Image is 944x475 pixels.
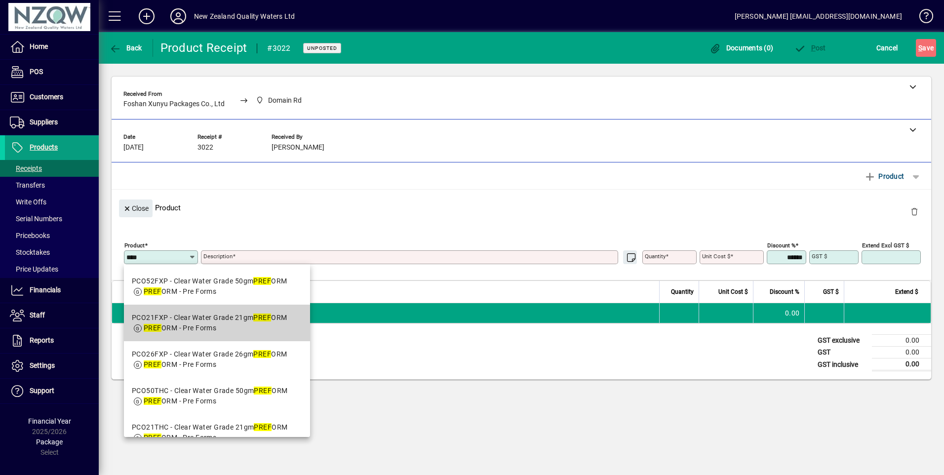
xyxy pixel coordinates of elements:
span: Transfers [10,181,45,189]
mat-label: Discount % [767,242,795,249]
span: Suppliers [30,118,58,126]
span: 3022 [197,144,213,152]
span: ost [794,44,826,52]
div: PCO21FXP - Clear Water Grade 21gm ORM [132,313,287,323]
span: Domain Rd [268,95,302,106]
td: 0.00 [872,347,931,358]
a: Financials [5,278,99,303]
td: 0.00 [872,358,931,371]
span: Cancel [876,40,898,56]
a: Home [5,35,99,59]
span: Unit Cost $ [718,286,748,297]
td: 0.00 [872,335,931,347]
a: Reports [5,328,99,353]
a: Stocktakes [5,244,99,261]
span: Back [109,44,142,52]
span: Receipts [10,164,42,172]
span: Domain Rd [253,94,306,107]
mat-option: PCO26FXP - Clear Water Grade 26gm PREFORM [124,341,310,378]
a: Transfers [5,177,99,194]
span: [PERSON_NAME] [272,144,324,152]
app-page-header-button: Back [99,39,153,57]
span: Discount % [770,286,799,297]
em: PREF [144,397,161,405]
em: PREF [144,434,161,441]
button: Back [107,39,145,57]
div: PCO50THC - Clear Water Grade 50gm ORM [132,386,288,396]
mat-label: Quantity [645,253,666,260]
em: PREF [144,324,161,332]
div: PCO21THC - Clear Water Grade 21gm ORM [132,422,288,433]
mat-label: GST $ [812,253,827,260]
a: Write Offs [5,194,99,210]
span: Close [123,200,149,217]
div: Product Receipt [160,40,247,56]
span: ORM - Pre Forms [144,360,216,368]
span: GST $ [823,286,839,297]
app-page-header-button: Close [117,203,155,212]
button: Delete [903,199,926,223]
button: Post [791,39,828,57]
em: PREF [253,277,271,285]
td: GST [813,347,872,358]
em: PREF [144,287,161,295]
span: Reports [30,336,54,344]
app-page-header-button: Delete [903,207,926,216]
a: Price Updates [5,261,99,277]
mat-option: PCO50THC - Clear Water Grade 50gm PREFORM [124,378,310,414]
a: Staff [5,303,99,328]
div: Product [112,190,931,226]
span: POS [30,68,43,76]
button: Documents (0) [707,39,776,57]
div: PCO26FXP - Clear Water Grade 26gm ORM [132,349,287,359]
div: PCO52FXP - Clear Water Grade 50gm ORM [132,276,287,286]
span: Products [30,143,58,151]
mat-label: Extend excl GST $ [862,242,909,249]
div: [PERSON_NAME] [EMAIL_ADDRESS][DOMAIN_NAME] [735,8,902,24]
em: PREF [254,423,272,431]
td: 0.00 [753,303,804,323]
button: Profile [162,7,194,25]
span: Foshan Xunyu Packages Co., Ltd [123,100,225,108]
mat-option: PCO21FXP - Clear Water Grade 21gm PREFORM [124,305,310,341]
span: S [918,44,922,52]
div: New Zealand Quality Waters Ltd [194,8,295,24]
mat-label: Product [124,242,145,249]
span: P [811,44,816,52]
em: PREF [253,350,271,358]
em: PREF [253,314,271,321]
mat-option: PCO21THC - Clear Water Grade 21gm PREFORM [124,414,310,451]
td: GST inclusive [813,358,872,371]
a: Pricebooks [5,227,99,244]
a: Serial Numbers [5,210,99,227]
span: Support [30,387,54,395]
span: Quantity [671,286,694,297]
span: ave [918,40,934,56]
span: Stocktakes [10,248,50,256]
span: ORM - Pre Forms [144,397,216,405]
span: Extend $ [895,286,918,297]
a: Knowledge Base [912,2,932,34]
em: PREF [254,387,272,395]
span: ORM - Pre Forms [144,324,216,332]
button: Add [131,7,162,25]
span: Home [30,42,48,50]
a: Receipts [5,160,99,177]
span: Write Offs [10,198,46,206]
a: POS [5,60,99,84]
span: [DATE] [123,144,144,152]
button: Save [916,39,936,57]
span: Settings [30,361,55,369]
span: Unposted [307,45,337,51]
span: Documents (0) [709,44,773,52]
mat-label: Description [203,253,233,260]
mat-label: Unit Cost $ [702,253,730,260]
button: Close [119,199,153,217]
span: Serial Numbers [10,215,62,223]
span: ORM - Pre Forms [144,287,216,295]
em: PREF [144,360,161,368]
div: #3022 [267,40,290,56]
span: Pricebooks [10,232,50,239]
td: GST exclusive [813,335,872,347]
span: Staff [30,311,45,319]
